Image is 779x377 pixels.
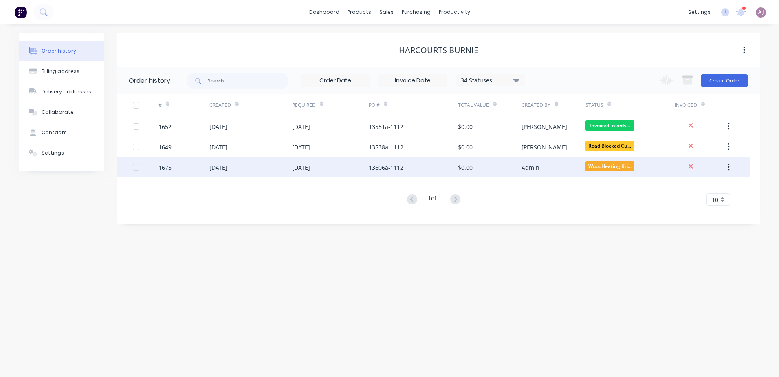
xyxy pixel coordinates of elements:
[19,41,104,61] button: Order history
[209,102,231,109] div: Created
[675,102,697,109] div: Invoiced
[675,94,726,116] div: Invoiced
[19,102,104,122] button: Collaborate
[428,194,440,206] div: 1 of 1
[19,61,104,82] button: Billing address
[458,143,473,151] div: $0.00
[585,120,634,131] span: Invoiced- needs...
[158,94,209,116] div: #
[292,94,369,116] div: Required
[19,122,104,143] button: Contacts
[456,76,524,85] div: 34 Statuses
[19,82,104,102] button: Delivery addresses
[15,6,27,18] img: Factory
[458,94,522,116] div: Total Value
[158,122,172,131] div: 1652
[42,129,67,136] div: Contacts
[158,102,162,109] div: #
[369,94,458,116] div: PO #
[42,68,79,75] div: Billing address
[42,109,74,116] div: Collaborate
[209,94,292,116] div: Created
[585,161,634,171] span: WoodHeating Kri...
[292,163,310,172] div: [DATE]
[369,143,403,151] div: 13538a-1112
[209,122,227,131] div: [DATE]
[42,88,91,95] div: Delivery addresses
[301,75,370,87] input: Order Date
[585,94,675,116] div: Status
[585,102,603,109] div: Status
[399,45,478,55] div: Harcourts Burnie
[522,163,539,172] div: Admin
[684,6,715,18] div: settings
[19,143,104,163] button: Settings
[458,163,473,172] div: $0.00
[369,102,380,109] div: PO #
[343,6,375,18] div: products
[585,141,634,151] span: Road Blocked Cu...
[758,9,764,16] span: AJ
[458,102,489,109] div: Total Value
[42,47,76,55] div: Order history
[435,6,474,18] div: productivity
[458,122,473,131] div: $0.00
[208,73,288,89] input: Search...
[369,163,403,172] div: 13606a-1112
[42,149,64,157] div: Settings
[305,6,343,18] a: dashboard
[292,122,310,131] div: [DATE]
[292,143,310,151] div: [DATE]
[398,6,435,18] div: purchasing
[712,195,718,204] span: 10
[522,94,585,116] div: Created By
[522,102,550,109] div: Created By
[378,75,447,87] input: Invoice Date
[209,163,227,172] div: [DATE]
[209,143,227,151] div: [DATE]
[292,102,316,109] div: Required
[129,76,170,86] div: Order history
[522,122,567,131] div: [PERSON_NAME]
[375,6,398,18] div: sales
[369,122,403,131] div: 13551a-1112
[158,163,172,172] div: 1675
[522,143,567,151] div: [PERSON_NAME]
[158,143,172,151] div: 1649
[701,74,748,87] button: Create Order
